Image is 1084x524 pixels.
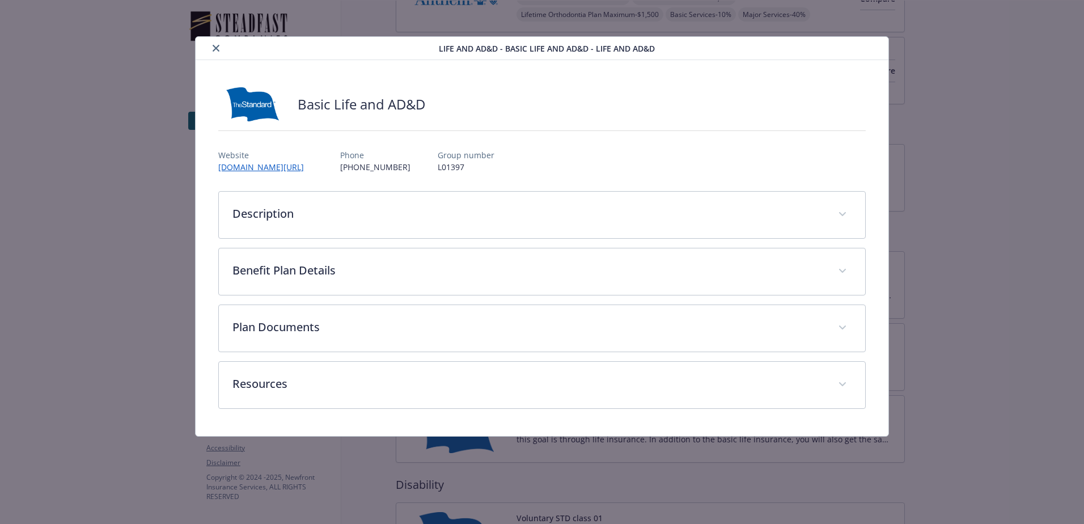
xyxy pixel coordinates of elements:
h2: Basic Life and AD&D [298,95,425,114]
p: Phone [340,149,410,161]
p: Group number [438,149,494,161]
div: Resources [219,362,865,408]
img: Standard Insurance Company [218,87,286,121]
div: Description [219,192,865,238]
div: Plan Documents [219,305,865,352]
p: Plan Documents [232,319,824,336]
p: Resources [232,375,824,392]
p: [PHONE_NUMBER] [340,161,410,173]
p: Website [218,149,313,161]
p: L01397 [438,161,494,173]
div: details for plan Life and AD&D - Basic Life and AD&D - Life and AD&D [108,36,976,437]
div: Benefit Plan Details [219,248,865,295]
span: Life and AD&D - Basic Life and AD&D - Life and AD&D [439,43,655,54]
p: Description [232,205,824,222]
a: [DOMAIN_NAME][URL] [218,162,313,172]
button: close [209,41,223,55]
p: Benefit Plan Details [232,262,824,279]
